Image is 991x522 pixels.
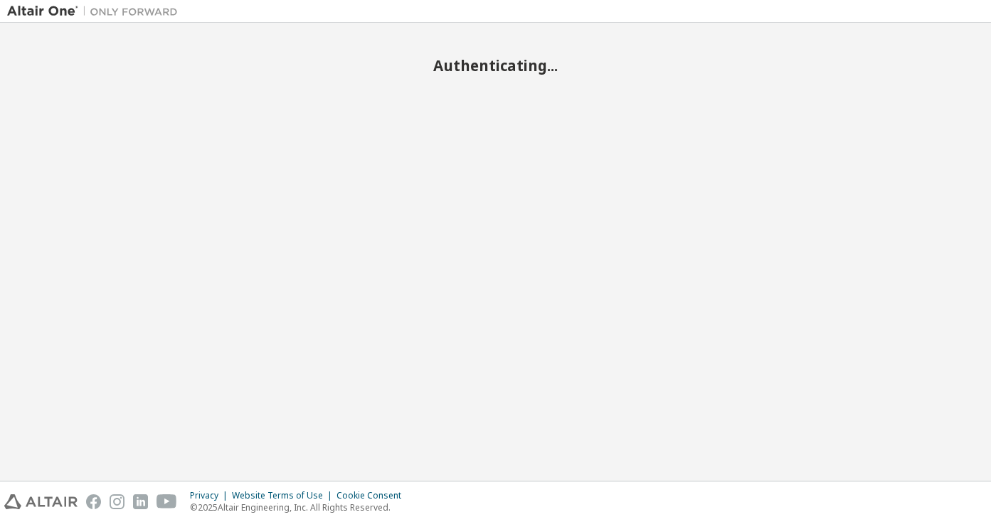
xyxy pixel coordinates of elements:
h2: Authenticating... [7,56,984,75]
div: Cookie Consent [336,490,410,501]
div: Privacy [190,490,232,501]
img: Altair One [7,4,185,18]
img: youtube.svg [157,494,177,509]
img: linkedin.svg [133,494,148,509]
img: facebook.svg [86,494,101,509]
img: instagram.svg [110,494,124,509]
div: Website Terms of Use [232,490,336,501]
img: altair_logo.svg [4,494,78,509]
p: © 2025 Altair Engineering, Inc. All Rights Reserved. [190,501,410,513]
